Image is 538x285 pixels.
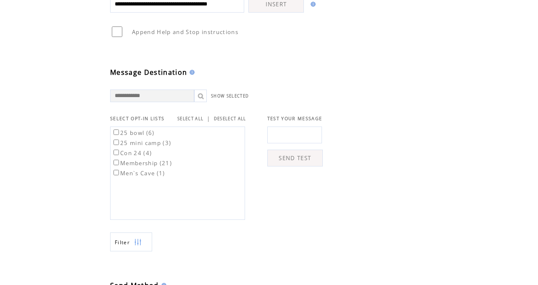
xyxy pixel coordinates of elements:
span: Show filters [115,239,130,246]
img: help.gif [308,2,316,7]
a: SHOW SELECTED [211,93,249,99]
span: | [207,115,210,122]
input: Con 24 (4) [113,150,119,155]
label: Membership (21) [112,159,172,167]
img: help.gif [187,70,195,75]
a: DESELECT ALL [214,116,246,121]
span: Append Help and Stop instructions [132,28,238,36]
label: 25 bowl (6) [112,129,155,137]
span: SELECT OPT-IN LISTS [110,116,164,121]
label: Con 24 (4) [112,149,152,157]
span: TEST YOUR MESSAGE [267,116,322,121]
label: Men`s Cave (1) [112,169,165,177]
input: Membership (21) [113,160,119,165]
label: 25 mini camp (3) [112,139,171,147]
img: filters.png [134,233,142,252]
input: Men`s Cave (1) [113,170,119,175]
a: SELECT ALL [177,116,203,121]
a: SEND TEST [267,150,323,166]
input: 25 bowl (6) [113,129,119,135]
input: 25 mini camp (3) [113,140,119,145]
a: Filter [110,232,152,251]
span: Message Destination [110,68,187,77]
